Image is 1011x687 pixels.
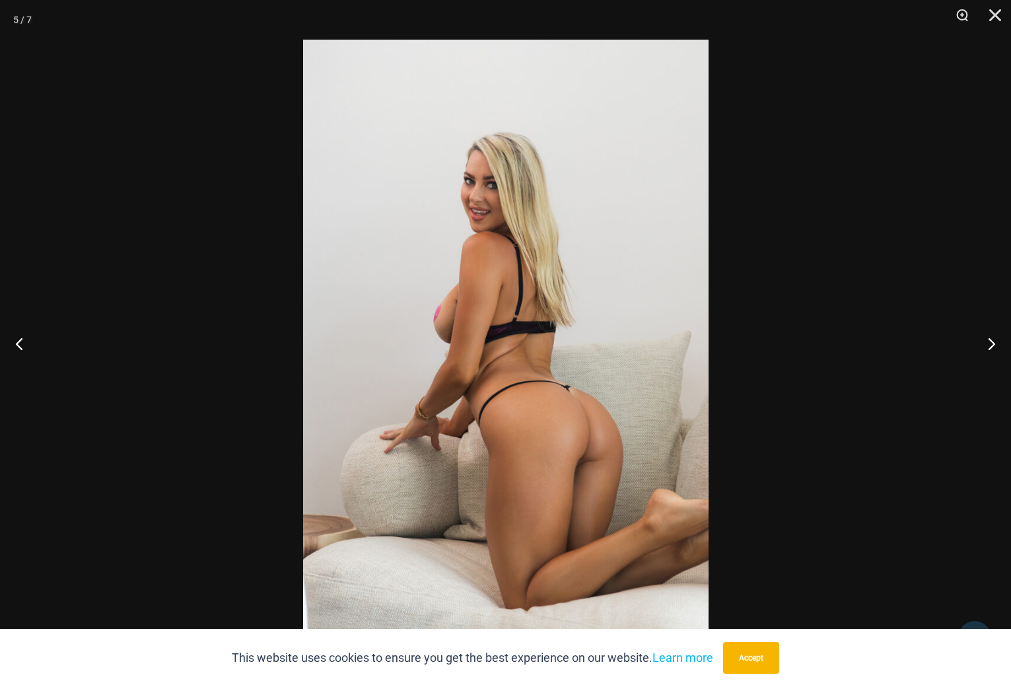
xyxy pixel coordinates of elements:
[652,651,713,665] a: Learn more
[13,10,32,30] div: 5 / 7
[723,642,779,674] button: Accept
[961,310,1011,377] button: Next
[232,648,713,668] p: This website uses cookies to ensure you get the best experience on our website.
[303,40,709,647] img: Nights Fall Pink 1036 Bra 6516 Micro 06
